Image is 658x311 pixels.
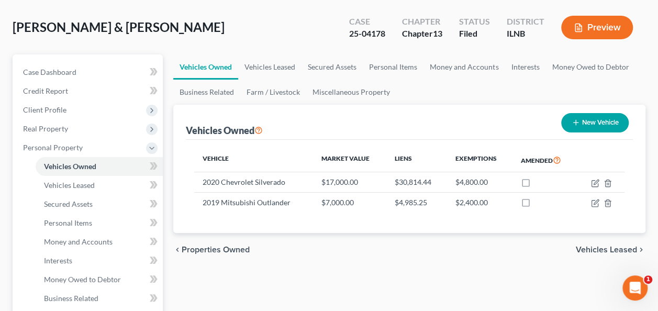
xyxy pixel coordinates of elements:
[36,176,163,195] a: Vehicles Leased
[386,148,447,172] th: Liens
[459,28,490,40] div: Filed
[15,82,163,101] a: Credit Report
[13,19,225,35] span: [PERSON_NAME] & [PERSON_NAME]
[44,294,98,303] span: Business Related
[507,16,544,28] div: District
[173,246,250,254] button: chevron_left Properties Owned
[306,80,396,105] a: Miscellaneous Property
[173,80,240,105] a: Business Related
[194,148,313,172] th: Vehicle
[15,63,163,82] a: Case Dashboard
[23,105,66,114] span: Client Profile
[44,181,95,190] span: Vehicles Leased
[44,237,113,246] span: Money and Accounts
[238,54,302,80] a: Vehicles Leased
[44,256,72,265] span: Interests
[622,275,648,301] iframe: Intercom live chat
[512,148,577,172] th: Amended
[36,214,163,232] a: Personal Items
[349,28,385,40] div: 25-04178
[36,195,163,214] a: Secured Assets
[447,172,512,192] td: $4,800.00
[313,192,386,212] td: $7,000.00
[459,16,490,28] div: Status
[576,246,645,254] button: Vehicles Leased chevron_right
[637,246,645,254] i: chevron_right
[44,218,92,227] span: Personal Items
[561,113,629,132] button: New Vehicle
[182,246,250,254] span: Properties Owned
[173,246,182,254] i: chevron_left
[173,54,238,80] a: Vehicles Owned
[44,199,93,208] span: Secured Assets
[240,80,306,105] a: Farm / Livestock
[386,172,447,192] td: $30,814.44
[313,172,386,192] td: $17,000.00
[349,16,385,28] div: Case
[402,16,442,28] div: Chapter
[313,148,386,172] th: Market Value
[36,232,163,251] a: Money and Accounts
[23,124,68,133] span: Real Property
[44,162,96,171] span: Vehicles Owned
[36,270,163,289] a: Money Owed to Debtor
[36,289,163,308] a: Business Related
[23,143,83,152] span: Personal Property
[194,172,313,192] td: 2020 Chevrolet Silverado
[545,54,635,80] a: Money Owed to Debtor
[36,157,163,176] a: Vehicles Owned
[194,192,313,212] td: 2019 Mitsubishi Outlander
[23,68,76,76] span: Case Dashboard
[363,54,423,80] a: Personal Items
[386,192,447,212] td: $4,985.25
[402,28,442,40] div: Chapter
[423,54,505,80] a: Money and Accounts
[644,275,652,284] span: 1
[36,251,163,270] a: Interests
[561,16,633,39] button: Preview
[447,148,512,172] th: Exemptions
[23,86,68,95] span: Credit Report
[302,54,363,80] a: Secured Assets
[576,246,637,254] span: Vehicles Leased
[507,28,544,40] div: ILNB
[505,54,545,80] a: Interests
[447,192,512,212] td: $2,400.00
[186,124,263,137] div: Vehicles Owned
[433,28,442,38] span: 13
[44,275,121,284] span: Money Owed to Debtor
